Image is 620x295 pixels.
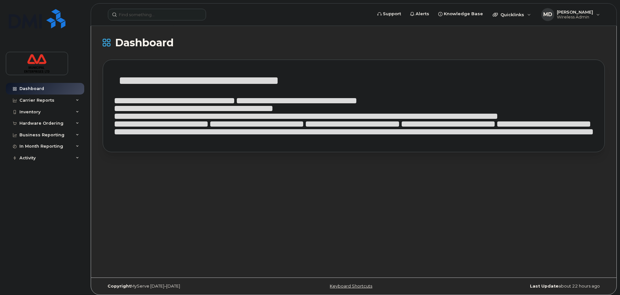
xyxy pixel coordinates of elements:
[530,284,558,289] strong: Last Update
[108,284,131,289] strong: Copyright
[115,38,174,48] span: Dashboard
[103,284,270,289] div: MyServe [DATE]–[DATE]
[437,284,605,289] div: about 22 hours ago
[330,284,372,289] a: Keyboard Shortcuts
